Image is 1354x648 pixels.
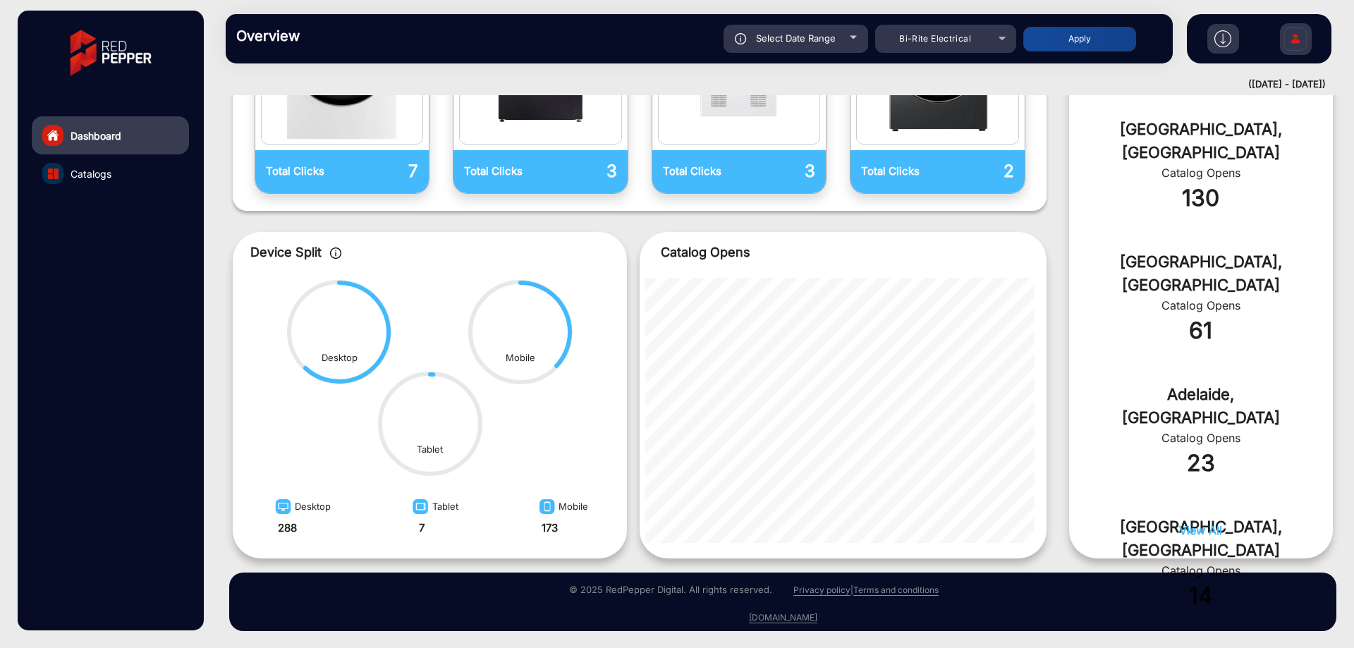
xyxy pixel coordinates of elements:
div: Tablet [417,443,443,457]
div: 130 [1090,181,1312,215]
span: Device Split [250,245,322,259]
a: | [850,585,853,595]
img: icon [330,247,342,259]
a: Terms and conditions [853,585,939,596]
a: Catalogs [32,154,189,192]
span: Bi-Rite Electrical [899,33,971,44]
img: catalog [48,169,59,179]
a: Privacy policy [793,585,850,596]
img: image [535,498,559,520]
div: Catalog Opens [1090,297,1312,314]
div: Catalog Opens [1090,562,1312,579]
div: Catalog Opens [1090,429,1312,446]
div: ([DATE] - [DATE]) [212,78,1326,92]
div: Catalog Opens [1090,164,1312,181]
a: Dashboard [32,116,189,154]
div: 61 [1090,314,1312,348]
div: Tablet [408,494,458,520]
p: Total Clicks [663,164,739,180]
button: View All [1179,522,1222,551]
div: [GEOGRAPHIC_DATA], [GEOGRAPHIC_DATA] [1090,250,1312,297]
a: [DOMAIN_NAME] [749,612,817,623]
strong: 173 [542,521,558,534]
div: [GEOGRAPHIC_DATA], [GEOGRAPHIC_DATA] [1090,118,1312,164]
button: Apply [1023,27,1136,51]
img: vmg-logo [60,18,161,88]
img: Sign%20Up.svg [1281,16,1310,66]
span: Dashboard [71,128,121,143]
p: Total Clicks [861,164,937,180]
p: 2 [938,159,1014,184]
div: Mobile [535,494,588,520]
p: Catalog Opens [661,243,1025,262]
p: Total Clicks [266,164,342,180]
div: 14 [1090,579,1312,613]
img: icon [735,33,747,44]
p: 7 [342,159,418,184]
p: 3 [540,159,616,184]
small: © 2025 RedPepper Digital. All rights reserved. [569,584,772,595]
div: Desktop [322,351,358,365]
img: home [47,129,59,142]
div: [GEOGRAPHIC_DATA], [GEOGRAPHIC_DATA] [1090,515,1312,562]
h3: Overview [236,27,434,44]
strong: 7 [419,521,425,534]
span: Catalogs [71,166,111,181]
p: Total Clicks [464,164,540,180]
div: Desktop [272,494,331,520]
img: image [408,498,432,520]
div: 23 [1090,446,1312,480]
img: h2download.svg [1214,30,1231,47]
img: image [272,498,295,520]
span: Select Date Range [756,32,836,44]
div: Adelaide, [GEOGRAPHIC_DATA] [1090,383,1312,429]
div: Mobile [506,351,535,365]
p: 3 [739,159,815,184]
span: View All [1179,523,1222,537]
strong: 288 [278,521,297,534]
